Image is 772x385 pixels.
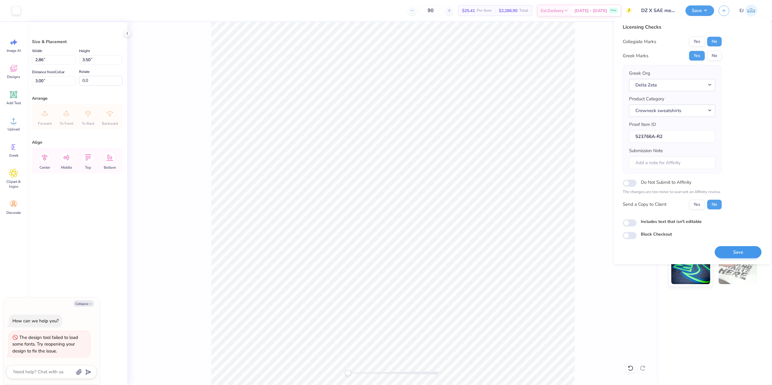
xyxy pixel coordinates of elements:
label: Block Checkout [641,231,672,237]
label: Submission Note [629,147,663,154]
div: Send a Copy to Client [623,201,666,208]
span: Per Item [477,8,492,14]
div: Licensing Checks [623,23,722,31]
span: Clipart & logos [4,179,24,189]
span: Upload [8,127,20,132]
label: Product Category [629,95,664,102]
button: Delta Zeta [629,79,715,91]
button: Save [685,5,714,16]
span: Image AI [7,48,21,53]
div: Align [32,139,122,146]
button: Save [715,246,761,258]
img: Water based Ink [719,254,758,284]
img: Edgardo Jr [745,5,757,17]
label: Distance from Collar [32,68,65,76]
span: Total [519,8,528,14]
button: Yes [689,200,705,209]
button: Yes [689,37,705,46]
div: Accessibility label [345,370,351,376]
div: The design tool failed to load some fonts. Try reopening your design to fix the issue. [12,334,78,354]
span: Middle [61,165,72,170]
label: Proof Item ID [629,121,656,128]
div: Size & Placement [32,39,122,45]
button: Yes [689,51,705,61]
div: Collegiate Marks [623,38,656,45]
a: EJ [737,5,760,17]
span: Decorate [6,210,21,215]
label: Includes text that isn't editable [641,218,702,225]
div: How can we help you? [12,318,59,324]
span: Greek [9,153,18,158]
input: – – [419,5,442,16]
span: Top [85,165,91,170]
button: Crewneck sweatshirts [629,105,715,117]
span: $2,286.90 [499,8,517,14]
div: Arrange [32,95,122,102]
img: Glow in the Dark Ink [671,254,710,284]
span: [DATE] - [DATE] [574,8,607,14]
span: Designs [7,74,20,79]
span: EJ [739,7,744,14]
button: Collapse [74,300,94,307]
button: No [707,200,722,209]
label: Height [79,47,90,55]
button: No [707,51,722,61]
label: Do Not Submit to Affinity [641,178,691,186]
span: Bottom [104,165,116,170]
span: Est. Delivery [541,8,564,14]
input: Add a note for Affinity [629,156,715,169]
span: $25.41 [462,8,475,14]
label: Greek Org [629,70,650,77]
button: No [707,37,722,46]
span: Add Text [6,101,21,105]
span: Free [611,8,616,13]
label: Rotate [79,68,90,75]
label: Width [32,47,42,55]
span: Center [40,165,50,170]
p: The changes are too minor to warrant an Affinity review. [623,189,722,195]
div: Greek Marks [623,52,648,59]
input: Untitled Design [637,5,681,17]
